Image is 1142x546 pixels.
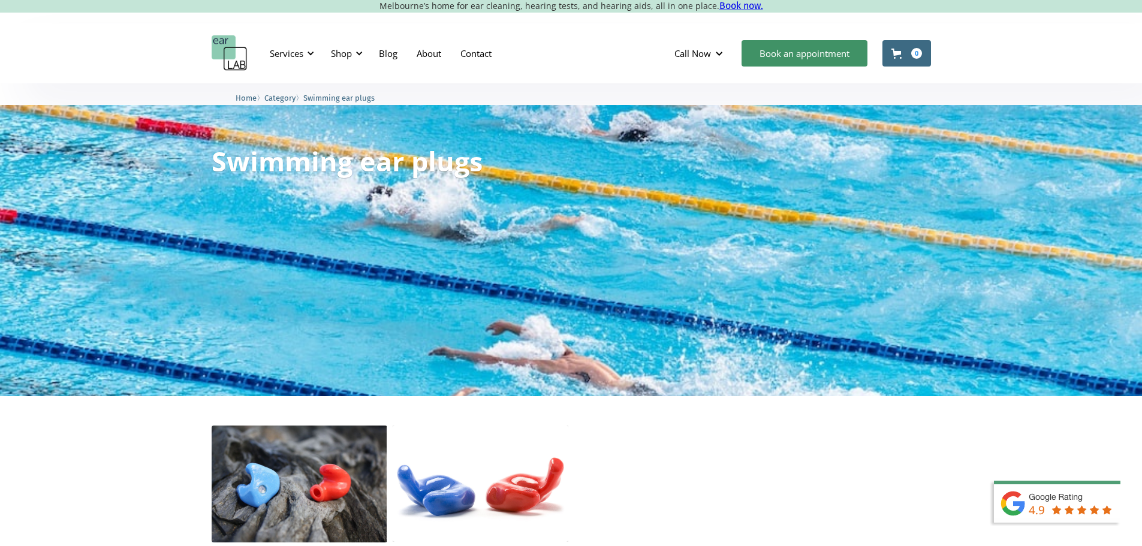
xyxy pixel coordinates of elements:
[393,426,568,542] img: Swim Plugs - Pair
[212,35,248,71] a: home
[236,92,257,103] a: Home
[211,426,387,542] img: Pro-Aquaz
[303,92,375,103] a: Swimming ear plugs
[264,93,296,102] span: Category
[742,40,867,67] a: Book an appointment
[212,147,483,174] h1: Swimming ear plugs
[911,48,922,59] div: 0
[331,47,352,59] div: Shop
[369,36,407,71] a: Blog
[324,35,366,71] div: Shop
[665,35,736,71] div: Call Now
[303,93,375,102] span: Swimming ear plugs
[264,92,296,103] a: Category
[270,47,303,59] div: Services
[264,92,303,104] li: 〉
[236,93,257,102] span: Home
[674,47,711,59] div: Call Now
[451,36,501,71] a: Contact
[263,35,318,71] div: Services
[236,92,264,104] li: 〉
[882,40,931,67] a: Open cart
[407,36,451,71] a: About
